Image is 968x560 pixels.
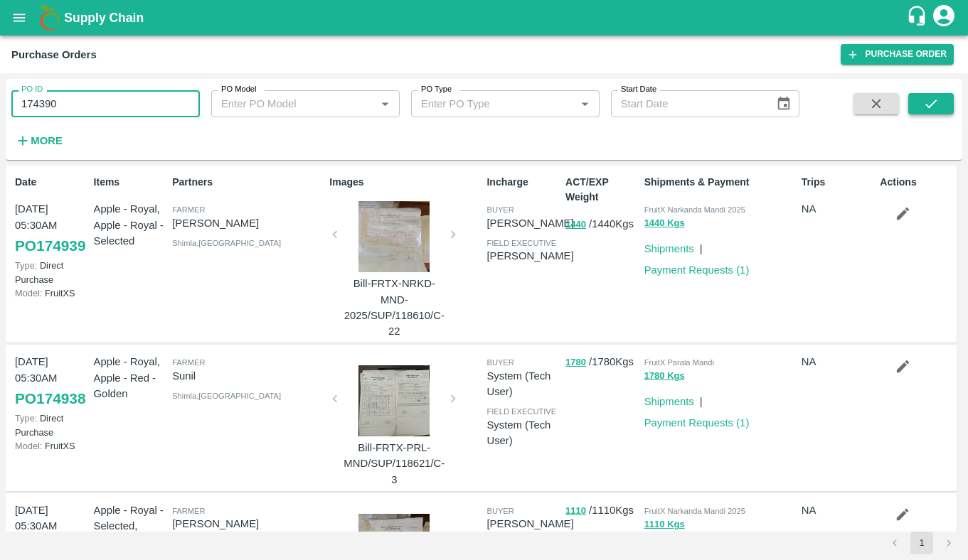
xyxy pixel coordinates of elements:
[611,90,765,117] input: Start Date
[486,507,514,515] span: buyer
[644,264,750,276] a: Payment Requests (1)
[11,45,97,64] div: Purchase Orders
[881,532,962,554] nav: pagination navigation
[880,175,953,190] p: Actions
[802,502,875,518] p: NA
[486,417,560,449] p: System (Tech User)
[415,95,572,113] input: Enter PO Type
[644,396,694,407] a: Shipments
[15,201,88,233] p: [DATE] 05:30AM
[15,286,88,300] p: FruitXS
[565,355,586,371] button: 1780
[15,175,88,190] p: Date
[486,175,560,190] p: Incharge
[15,233,85,259] a: PO174939
[172,239,281,247] span: Shimla , [GEOGRAPHIC_DATA]
[486,368,560,400] p: System (Tech User)
[15,502,88,534] p: [DATE] 05:30AM
[565,216,639,232] p: / 1440 Kgs
[172,175,324,190] p: Partners
[910,532,933,554] button: page 1
[15,260,37,271] span: Type:
[644,368,685,384] button: 1780 Kgs
[694,235,703,257] div: |
[694,388,703,409] div: |
[15,259,88,286] p: Direct Purchase
[644,175,796,190] p: Shipments & Payment
[172,368,324,384] p: Sunil
[172,215,324,231] p: [PERSON_NAME]
[15,413,37,424] span: Type:
[565,354,639,370] p: / 1780 Kgs
[216,95,372,113] input: Enter PO Model
[11,90,200,117] input: Enter PO ID
[802,175,875,190] p: Trips
[931,3,957,33] div: account of current user
[172,205,205,214] span: Farmer
[172,392,281,400] span: Shimla , [GEOGRAPHIC_DATA]
[15,441,42,451] span: Model:
[644,215,685,232] button: 1440 Kgs
[21,84,43,95] label: PO ID
[172,516,324,532] p: [PERSON_NAME]
[329,175,481,190] p: Images
[64,11,144,25] b: Supply Chain
[486,516,573,532] p: [PERSON_NAME]
[341,276,447,339] p: Bill-FRTX-NRKD-MND-2025/SUP/118610/C-22
[36,4,64,32] img: logo
[486,205,514,214] span: buyer
[486,215,573,231] p: [PERSON_NAME]
[841,44,954,65] a: Purchase Order
[341,440,447,488] p: Bill-FRTX-PRL-MND/SUP/118621/C-3
[64,8,906,28] a: Supply Chain
[644,417,750,429] a: Payment Requests (1)
[486,407,556,416] span: field executive
[770,90,797,117] button: Choose date
[15,288,42,298] span: Model:
[172,507,205,515] span: Farmer
[644,205,745,214] span: FruitX Narkanda Mandi 2025
[565,502,639,519] p: / 1110 Kgs
[3,1,36,34] button: open drawer
[94,354,167,402] p: Apple - Royal, Apple - Red - Golden
[15,411,88,438] p: Direct Purchase
[15,354,88,386] p: [DATE] 05:30AM
[565,503,586,519] button: 1110
[376,95,394,113] button: Open
[644,507,745,515] span: FruitX Narkanda Mandi 2025
[644,243,694,254] a: Shipments
[486,358,514,367] span: buyer
[621,84,656,95] label: Start Date
[565,175,639,205] p: ACT/EXP Weight
[644,517,685,533] button: 1110 Kgs
[421,84,452,95] label: PO Type
[172,358,205,367] span: Farmer
[15,386,85,411] a: PO174938
[906,5,931,31] div: customer-support
[486,239,556,247] span: field executive
[802,201,875,217] p: NA
[221,84,257,95] label: PO Model
[31,135,63,146] strong: More
[94,175,167,190] p: Items
[486,248,573,264] p: [PERSON_NAME]
[11,129,66,153] button: More
[644,358,714,367] span: FruitX Parala Mandi
[575,95,594,113] button: Open
[94,201,167,249] p: Apple - Royal, Apple - Royal - Selected
[802,354,875,370] p: NA
[15,439,88,453] p: FruitXS
[565,217,586,233] button: 1440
